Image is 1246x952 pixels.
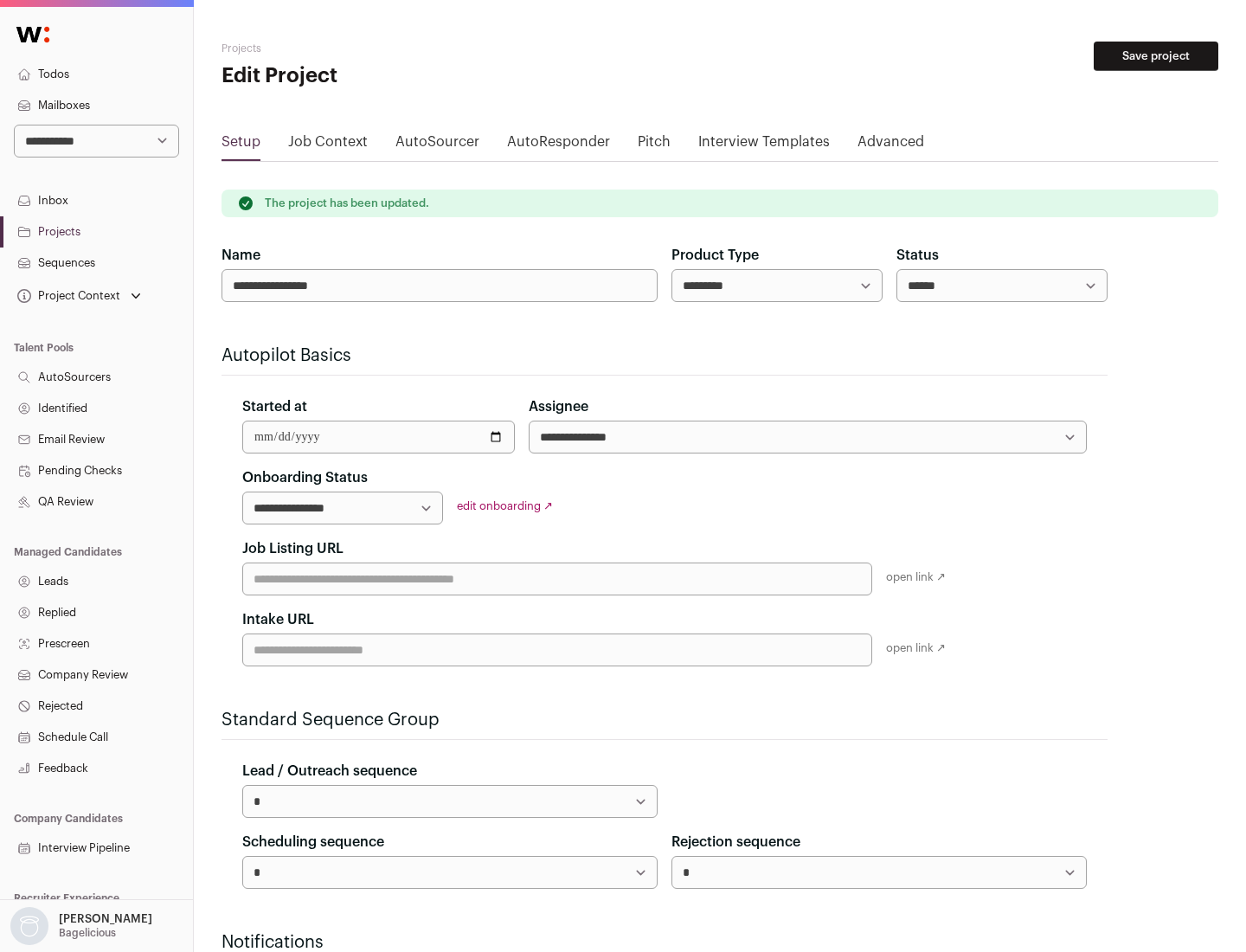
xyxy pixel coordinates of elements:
label: Status [896,245,939,266]
div: Project Context [14,289,120,303]
img: Wellfound [7,17,59,52]
label: Rejection sequence [671,832,800,852]
a: AutoSourcer [395,132,479,159]
a: Advanced [857,132,924,159]
label: Product Type [671,245,759,266]
label: Job Listing URL [242,538,344,559]
a: AutoResponder [507,132,610,159]
a: Job Context [288,132,368,159]
p: The project has been updated. [265,196,429,210]
h1: Edit Project [222,62,554,90]
label: Onboarding Status [242,467,368,488]
img: nopic.png [10,907,48,945]
label: Lead / Outreach sequence [242,761,417,782]
label: Intake URL [242,609,314,630]
button: Open dropdown [7,907,156,945]
label: Assignee [529,396,588,417]
h2: Projects [222,42,554,55]
a: edit onboarding ↗ [457,500,553,511]
p: Bagelicious [59,926,116,940]
label: Started at [242,396,307,417]
a: Interview Templates [698,132,830,159]
p: [PERSON_NAME] [59,912,152,926]
h2: Autopilot Basics [222,344,1108,368]
button: Save project [1094,42,1218,71]
label: Scheduling sequence [242,832,384,852]
h2: Standard Sequence Group [222,708,1108,732]
a: Pitch [638,132,671,159]
button: Open dropdown [14,284,145,308]
a: Setup [222,132,260,159]
label: Name [222,245,260,266]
